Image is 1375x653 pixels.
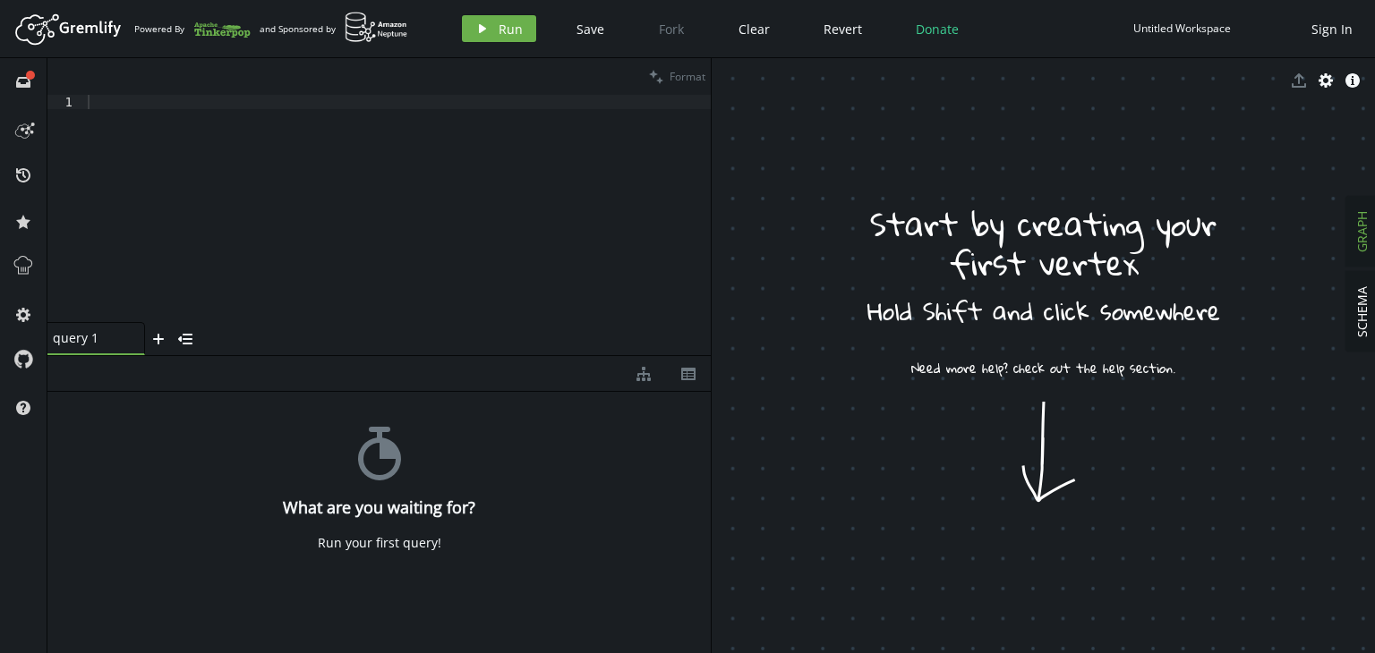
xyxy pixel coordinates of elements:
span: Save [576,21,604,38]
button: Sign In [1302,15,1362,42]
h4: What are you waiting for? [283,498,475,517]
span: Donate [916,21,959,38]
div: and Sponsored by [260,12,408,46]
span: Sign In [1311,21,1353,38]
span: Format [670,69,705,84]
img: AWS Neptune [345,12,408,43]
button: Fork [645,15,698,42]
span: Fork [659,21,684,38]
span: query 1 [53,330,124,346]
button: Format [644,58,711,95]
span: Revert [824,21,862,38]
button: Save [563,15,618,42]
div: 1 [47,95,84,109]
div: Run your first query! [318,535,441,551]
span: Run [499,21,523,38]
button: Donate [902,15,972,42]
span: Clear [739,21,770,38]
button: Clear [725,15,783,42]
span: SCHEMA [1354,286,1371,337]
button: Run [462,15,536,42]
div: Powered By [134,13,251,45]
div: Untitled Workspace [1133,21,1231,35]
button: Revert [810,15,875,42]
span: GRAPH [1354,211,1371,252]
